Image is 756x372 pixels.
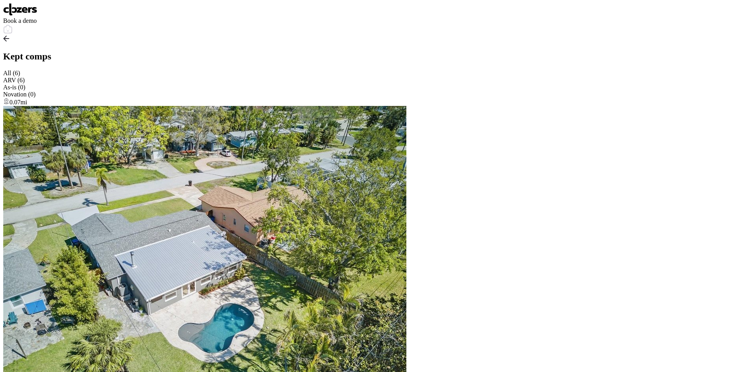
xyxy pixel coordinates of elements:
[3,51,753,62] h2: Kept comps
[3,91,35,98] span: Novation (0)
[9,99,27,105] span: 0.07mi
[3,70,20,76] span: All (6)
[3,3,37,16] img: Logo
[3,77,25,83] span: ARV (6)
[3,17,37,24] span: Book a demo
[3,84,25,91] span: As-is (0)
